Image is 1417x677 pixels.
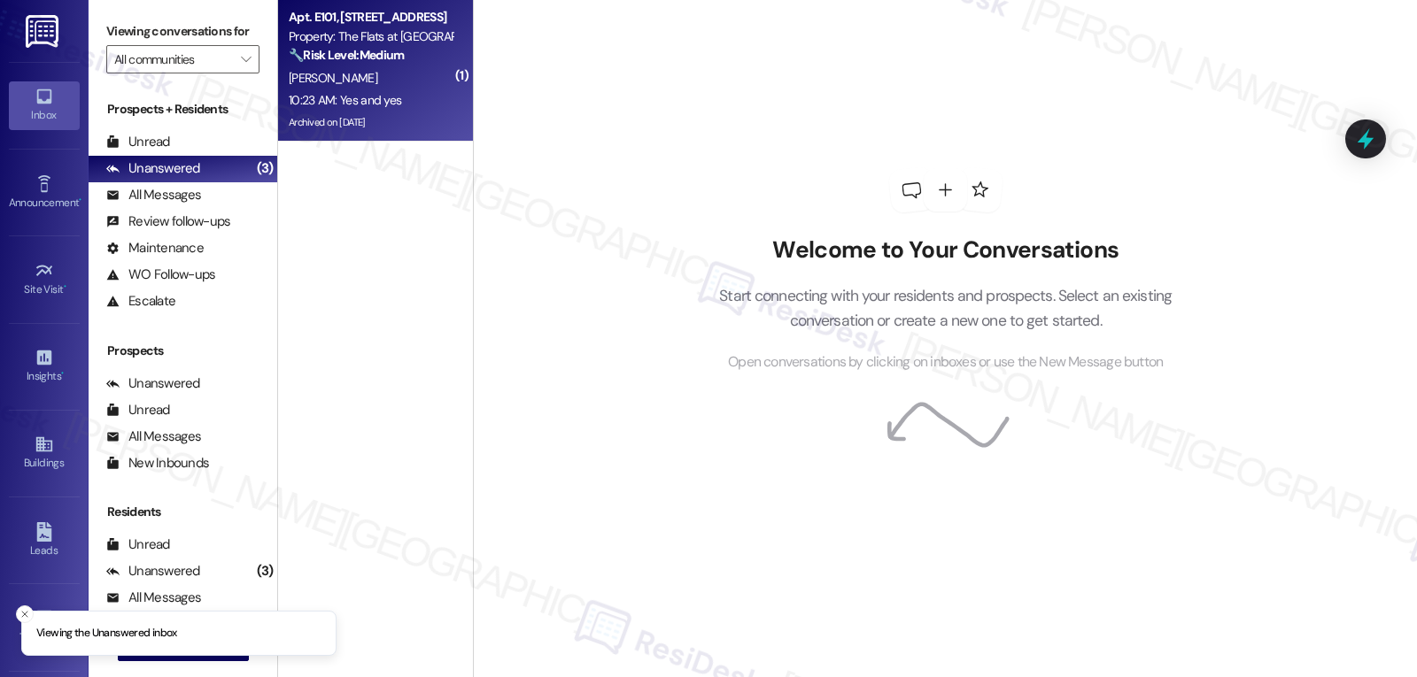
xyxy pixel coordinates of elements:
div: Maintenance [106,239,204,258]
div: (3) [252,558,278,585]
strong: 🔧 Risk Level: Medium [289,47,404,63]
a: Templates • [9,604,80,651]
div: Escalate [106,292,175,311]
a: Leads [9,517,80,565]
button: Close toast [16,605,34,623]
div: Property: The Flats at [GEOGRAPHIC_DATA] [289,27,453,46]
span: Open conversations by clicking on inboxes or use the New Message button [728,351,1163,373]
div: Unread [106,535,170,554]
div: New Inbounds [106,454,209,473]
div: Unanswered [106,562,200,581]
div: Unread [106,133,170,151]
span: • [61,367,64,380]
div: Unanswered [106,374,200,393]
div: Unanswered [106,159,200,178]
div: Apt. E101, [STREET_ADDRESS] [289,8,453,27]
div: All Messages [106,589,201,607]
div: Archived on [DATE] [287,112,454,134]
p: Viewing the Unanswered inbox [36,626,177,642]
div: Residents [89,503,277,521]
img: ResiDesk Logo [26,15,62,48]
label: Viewing conversations for [106,18,259,45]
a: Site Visit • [9,256,80,304]
div: Review follow-ups [106,212,230,231]
span: [PERSON_NAME] [289,70,377,86]
span: • [64,281,66,293]
div: Prospects + Residents [89,100,277,119]
div: 10:23 AM: Yes and yes [289,92,401,108]
div: All Messages [106,186,201,204]
span: • [79,194,81,206]
input: All communities [114,45,231,73]
div: Prospects [89,342,277,360]
a: Buildings [9,429,80,477]
i:  [241,52,251,66]
div: Unread [106,401,170,419]
h2: Welcome to Your Conversations [693,236,1199,265]
a: Insights • [9,342,80,390]
div: (3) [252,155,278,182]
div: All Messages [106,427,201,446]
div: WO Follow-ups [106,265,215,284]
a: Inbox [9,81,80,129]
p: Start connecting with your residents and prospects. Select an existing conversation or create a n... [693,283,1199,334]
